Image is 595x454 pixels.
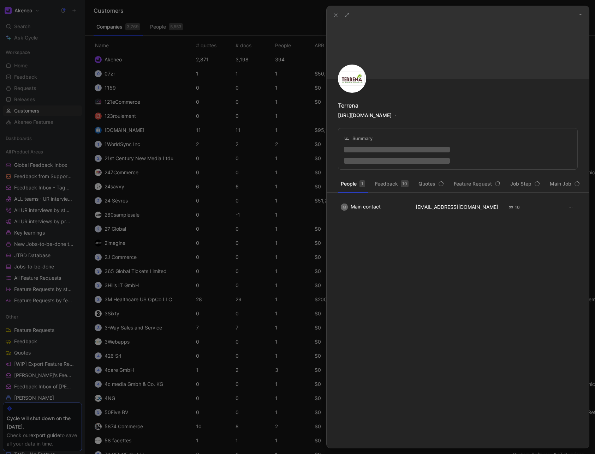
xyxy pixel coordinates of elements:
[338,178,368,189] button: People
[507,178,543,189] button: Job Step
[451,178,503,189] button: Feature Request
[416,178,447,189] button: Quotes
[338,65,366,93] img: logo
[338,112,392,118] a: [URL][DOMAIN_NAME]
[359,180,365,187] div: 1
[344,134,373,143] div: Summary
[341,204,407,211] div: Main contact
[416,204,500,210] div: [EMAIL_ADDRESS][DOMAIN_NAME]
[338,101,358,110] div: Terrena
[341,204,348,211] div: M
[547,178,583,189] button: Main Job
[401,180,409,187] div: 10
[372,178,411,189] button: Feedback
[508,204,520,211] div: 10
